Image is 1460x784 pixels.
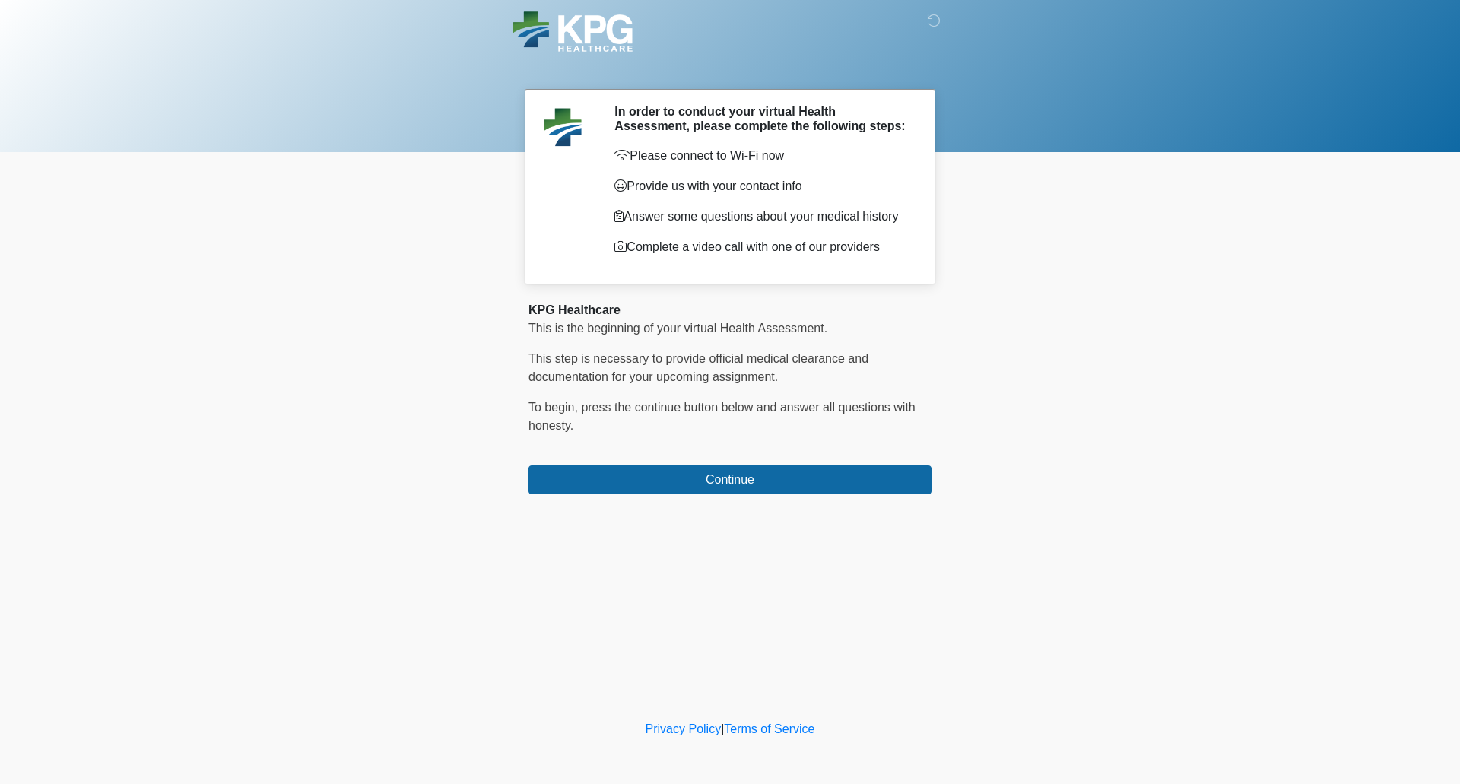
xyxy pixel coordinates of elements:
button: Continue [528,465,932,494]
span: This step is necessary to provide official medical clearance and documentation for your upcoming ... [528,352,868,383]
p: Provide us with your contact info [614,177,909,195]
span: This is the beginning of your virtual Health Assessment. [528,322,827,335]
div: KPG Healthcare [528,301,932,319]
p: Answer some questions about your medical history [614,208,909,226]
p: Complete a video call with one of our providers [614,238,909,256]
p: Please connect to Wi-Fi now [614,147,909,165]
span: To begin, ﻿﻿﻿﻿﻿﻿﻿﻿﻿﻿﻿﻿﻿﻿﻿﻿﻿press the continue button below and answer all questions with honesty. [528,401,916,432]
a: Terms of Service [724,722,814,735]
img: KPG Healthcare Logo [513,11,633,52]
h2: In order to conduct your virtual Health Assessment, please complete the following steps: [614,104,909,133]
h1: ‎ ‎ ‎ [517,55,943,83]
img: Agent Avatar [540,104,586,150]
a: | [721,722,724,735]
a: Privacy Policy [646,722,722,735]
